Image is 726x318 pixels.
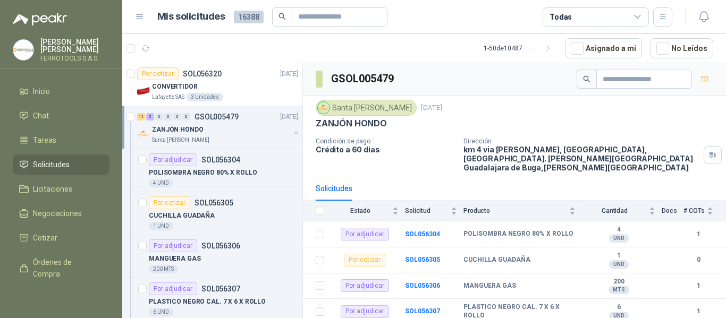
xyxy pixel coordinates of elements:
[683,201,726,221] th: # COTs
[316,145,455,154] p: Crédito a 60 días
[33,256,99,280] span: Órdenes de Compra
[137,67,179,80] div: Por cotizar
[583,75,590,83] span: search
[582,252,655,260] b: 1
[183,70,222,78] p: SOL056320
[316,183,352,194] div: Solicitudes
[13,288,109,308] a: Remisiones
[152,125,204,135] p: ZANJÓN HONDO
[149,196,190,209] div: Por cotizar
[33,134,56,146] span: Tareas
[582,278,655,286] b: 200
[187,93,223,101] div: 3 Unidades
[182,113,190,121] div: 0
[40,38,109,53] p: [PERSON_NAME] [PERSON_NAME]
[201,156,240,164] p: SOL056304
[609,260,629,269] div: UND
[40,55,109,62] p: FERROTOOLS S.A.S.
[33,232,57,244] span: Cotizar
[13,252,109,284] a: Órdenes de Compra
[13,179,109,199] a: Licitaciones
[331,207,390,214] span: Estado
[173,113,181,121] div: 0
[13,203,109,224] a: Negociaciones
[405,230,440,238] b: SOL056304
[316,137,455,145] p: Condición de pago
[234,11,264,23] span: 16388
[152,82,198,92] p: CONVERTIDOR
[484,40,556,57] div: 1 - 50 de 10487
[195,199,233,207] p: SOL056305
[122,192,302,235] a: Por cotizarSOL056305CUCHILLA GUADAÑA1 UND
[463,145,699,172] p: km 4 via [PERSON_NAME], [GEOGRAPHIC_DATA], [GEOGRAPHIC_DATA]. [PERSON_NAME][GEOGRAPHIC_DATA] Guad...
[609,286,629,294] div: MTS
[149,168,257,178] p: POLISOMBRA NEGRO 80% X ROLLO
[582,303,655,312] b: 6
[565,38,642,58] button: Asignado a mi
[331,201,405,221] th: Estado
[405,256,440,263] a: SOL056305
[344,254,385,267] div: Por cotizar
[405,207,449,214] span: Solicitud
[582,207,647,214] span: Cantidad
[122,235,302,278] a: Por adjudicarSOL056306MANGUERA GAS200 MTS
[405,282,440,289] a: SOL056306
[331,71,395,87] h3: GSOL005479
[33,159,70,170] span: Solicitudes
[341,228,389,240] div: Por adjudicar
[157,9,225,24] h1: Mis solicitudes
[137,127,150,140] img: Company Logo
[195,113,239,121] p: GSOL005479
[13,13,67,25] img: Logo peakr
[13,228,109,248] a: Cotizar
[201,242,240,250] p: SOL056306
[683,207,705,214] span: # COTs
[149,153,197,166] div: Por adjudicar
[146,113,154,121] div: 5
[149,308,173,316] div: 6 UND
[164,113,172,121] div: 0
[550,11,572,23] div: Todas
[149,254,201,264] p: MANGUERA GAS
[201,285,240,293] p: SOL056307
[122,149,302,192] a: Por adjudicarSOL056304POLISOMBRA NEGRO 80% X ROLLO4 UND
[582,201,662,221] th: Cantidad
[662,201,683,221] th: Docs
[463,201,582,221] th: Producto
[13,81,109,101] a: Inicio
[13,130,109,150] a: Tareas
[149,265,178,273] div: 200 MTS
[463,207,567,214] span: Producto
[318,102,330,114] img: Company Logo
[122,63,302,106] a: Por cotizarSOL056320[DATE] Company LogoCONVERTIDORLafayette SAS3 Unidades
[137,113,145,121] div: 11
[463,230,573,238] b: POLISOMBRA NEGRO 80% X ROLLO
[683,229,713,239] b: 1
[278,13,286,20] span: search
[683,281,713,291] b: 1
[33,183,72,195] span: Licitaciones
[149,239,197,252] div: Por adjudicar
[152,136,209,144] p: Santa [PERSON_NAME]
[683,255,713,265] b: 0
[152,93,184,101] p: Lafayette SAS
[33,85,50,97] span: Inicio
[155,113,163,121] div: 0
[149,297,266,307] p: PLASTICO NEGRO CAL. 7 X 6 X ROLLO
[137,110,300,144] a: 11 5 0 0 0 0 GSOL005479[DATE] Company LogoZANJÓN HONDOSanta [PERSON_NAME]
[683,306,713,316] b: 1
[33,110,49,122] span: Chat
[13,106,109,126] a: Chat
[316,118,387,129] p: ZANJÓN HONDO
[33,208,82,219] span: Negociaciones
[13,154,109,175] a: Solicitudes
[463,137,699,145] p: Dirección
[149,282,197,295] div: Por adjudicar
[280,112,298,122] p: [DATE]
[149,179,173,187] div: 4 UND
[405,307,440,315] a: SOL056307
[463,256,530,264] b: CUCHILLA GUADAÑA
